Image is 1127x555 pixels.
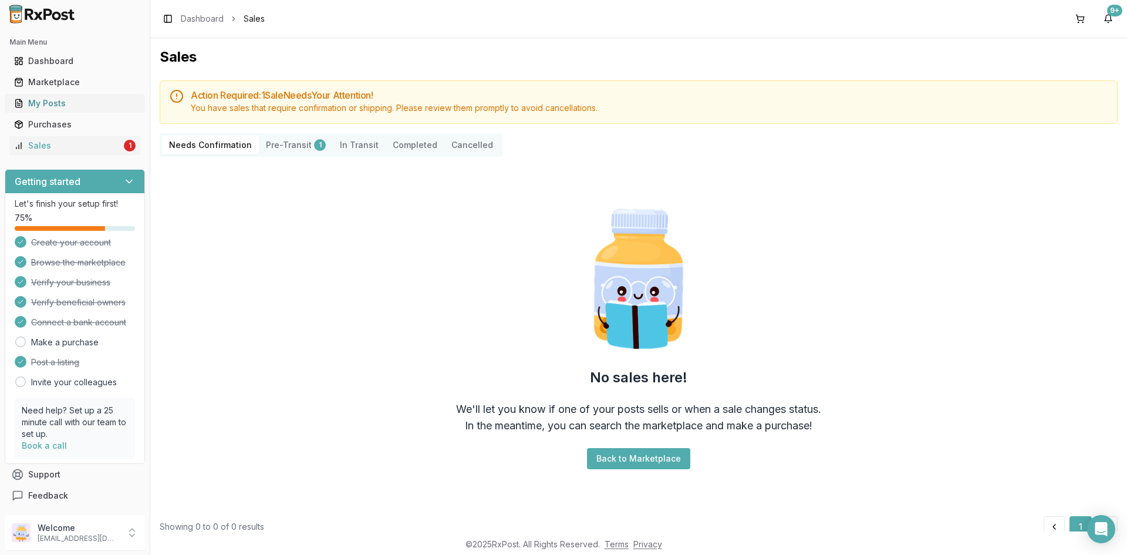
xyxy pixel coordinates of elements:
div: 1 [124,140,136,152]
div: Marketplace [14,76,136,88]
p: [EMAIL_ADDRESS][DOMAIN_NAME] [38,534,119,543]
img: RxPost Logo [5,5,80,23]
button: Cancelled [444,136,500,154]
button: Purchases [5,115,145,134]
button: Needs Confirmation [162,136,259,154]
button: Pre-Transit [259,136,333,154]
p: Let's finish your setup first! [15,198,135,210]
img: User avatar [12,523,31,542]
h5: Action Required: 1 Sale Need s Your Attention! [191,90,1108,100]
a: Marketplace [9,72,140,93]
a: Make a purchase [31,337,99,348]
div: Showing 0 to 0 of 0 results [160,521,264,533]
div: In the meantime, you can search the marketplace and make a purchase! [465,418,812,434]
a: Privacy [633,539,662,549]
button: Sales1 [5,136,145,155]
a: Purchases [9,114,140,135]
button: 1 [1069,516,1092,537]
div: Purchases [14,119,136,130]
div: Dashboard [14,55,136,67]
span: Connect a bank account [31,317,126,328]
button: My Posts [5,94,145,113]
span: Verify your business [31,277,110,288]
button: Feedback [5,485,145,506]
button: Marketplace [5,73,145,92]
button: Support [5,464,145,485]
span: Sales [244,13,265,25]
div: You have sales that require confirmation or shipping. Please review them promptly to avoid cancel... [191,102,1108,114]
div: Sales [14,140,122,152]
a: Terms [605,539,629,549]
h1: Sales [160,48,1118,66]
button: Completed [386,136,444,154]
a: Sales1 [9,135,140,156]
div: We'll let you know if one of your posts sells or when a sale changes status. [456,401,821,418]
button: In Transit [333,136,386,154]
a: Invite your colleagues [31,376,117,388]
div: Open Intercom Messenger [1087,515,1115,543]
h3: Getting started [15,174,80,189]
p: Welcome [38,522,119,534]
a: Book a call [22,440,67,450]
a: Dashboard [181,13,224,25]
div: 9+ [1107,5,1122,16]
span: Create your account [31,237,111,248]
a: Dashboard [9,51,140,72]
a: My Posts [9,93,140,114]
button: Dashboard [5,52,145,70]
span: Feedback [28,490,68,502]
h2: Main Menu [9,38,140,47]
button: 9+ [1099,9,1118,28]
nav: breadcrumb [181,13,265,25]
button: Back to Marketplace [587,448,690,469]
span: Post a listing [31,356,79,368]
div: 1 [314,139,326,151]
span: Browse the marketplace [31,257,126,268]
div: My Posts [14,97,136,109]
span: 75 % [15,212,32,224]
h2: No sales here! [590,368,687,387]
span: Verify beneficial owners [31,297,126,308]
img: Smart Pill Bottle [563,204,714,354]
p: Need help? Set up a 25 minute call with our team to set up. [22,405,128,440]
